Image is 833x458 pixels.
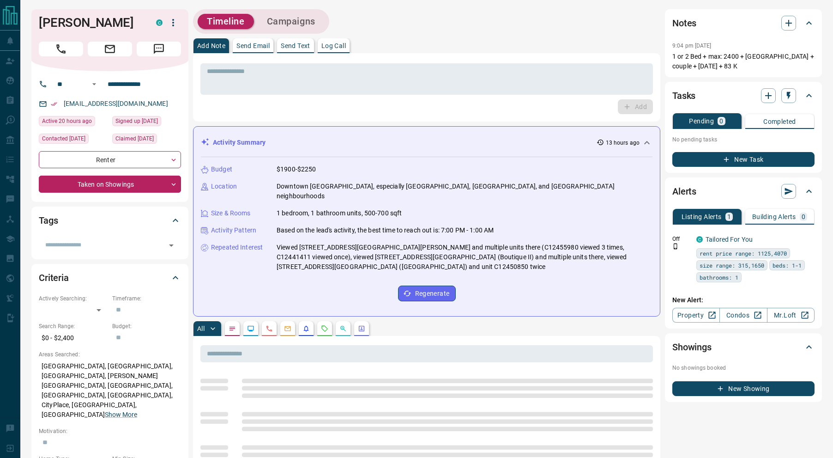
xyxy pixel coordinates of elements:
span: Call [39,42,83,56]
p: Downtown [GEOGRAPHIC_DATA], especially [GEOGRAPHIC_DATA], [GEOGRAPHIC_DATA], and [GEOGRAPHIC_DATA... [277,182,652,201]
span: Active 20 hours ago [42,116,92,126]
span: Signed up [DATE] [115,116,158,126]
svg: Calls [266,325,273,332]
div: Alerts [672,180,815,202]
h2: Alerts [672,184,696,199]
p: [GEOGRAPHIC_DATA], [GEOGRAPHIC_DATA], [GEOGRAPHIC_DATA], [PERSON_NAME][GEOGRAPHIC_DATA], [GEOGRAP... [39,359,181,422]
svg: Emails [284,325,291,332]
span: Claimed [DATE] [115,134,154,143]
p: Activity Pattern [211,226,256,235]
button: Show More [105,410,137,420]
p: Building Alerts [752,214,796,220]
p: 1 bedroom, 1 bathroom units, 500-700 sqft [277,208,402,218]
p: Viewed [STREET_ADDRESS][GEOGRAPHIC_DATA][PERSON_NAME] and multiple units there (C12455980 viewed ... [277,243,652,272]
p: Based on the lead's activity, the best time to reach out is: 7:00 PM - 1:00 AM [277,226,494,235]
div: condos.ca [696,236,703,243]
p: Repeated Interest [211,243,263,252]
p: Send Email [236,43,270,49]
svg: Requests [321,325,328,332]
p: Budget [211,165,232,174]
p: Motivation: [39,427,181,435]
svg: Push Notification Only [672,243,679,250]
a: Mr.Loft [767,308,815,323]
p: $0 - $2,400 [39,330,108,346]
p: 9:04 pm [DATE] [672,43,712,49]
h2: Notes [672,16,696,31]
p: 1 or 2 Bed + max: 2400 + [GEOGRAPHIC_DATA] + couple + [DATE] + 83 K [672,52,815,71]
p: Search Range: [39,322,108,330]
p: Size & Rooms [211,208,251,218]
p: Actively Searching: [39,294,108,303]
p: Log Call [321,43,346,49]
p: No pending tasks [672,133,815,147]
button: Campaigns [258,14,325,29]
button: New Task [672,152,815,167]
p: All [197,325,205,332]
div: Showings [672,336,815,358]
p: Listing Alerts [682,214,722,220]
svg: Agent Actions [358,325,365,332]
p: 0 [802,214,805,220]
span: rent price range: 1125,4070 [700,249,787,258]
div: Mon Oct 13 2025 [39,116,108,129]
p: Areas Searched: [39,350,181,359]
h1: [PERSON_NAME] [39,15,142,30]
span: Contacted [DATE] [42,134,85,143]
button: Timeline [198,14,254,29]
div: Thu Jul 28 2022 [39,134,108,147]
div: Renter [39,151,181,168]
span: size range: 315,1650 [700,261,764,270]
button: New Showing [672,381,815,396]
svg: Lead Browsing Activity [247,325,254,332]
p: Off [672,235,691,243]
div: Tasks [672,85,815,107]
span: Email [88,42,132,56]
p: Pending [689,118,714,124]
button: Open [89,79,100,90]
p: New Alert: [672,295,815,305]
a: [EMAIL_ADDRESS][DOMAIN_NAME] [64,100,168,107]
p: Send Text [281,43,310,49]
div: Criteria [39,267,181,289]
p: Location [211,182,237,191]
span: Message [137,42,181,56]
p: No showings booked [672,364,815,372]
button: Open [165,239,178,252]
p: Budget: [112,322,181,330]
p: 1 [727,214,731,220]
span: beds: 1-1 [773,261,802,270]
div: Wed Jul 27 2022 [112,134,181,147]
p: $1900-$2250 [277,165,316,174]
div: Notes [672,12,815,34]
a: Property [672,308,720,323]
h2: Tasks [672,88,695,103]
p: Activity Summary [213,138,266,147]
svg: Notes [229,325,236,332]
h2: Showings [672,340,712,354]
span: bathrooms: 1 [700,273,738,282]
div: condos.ca [156,19,163,26]
a: Condos [719,308,767,323]
p: Completed [763,118,796,125]
div: Wed Jul 20 2022 [112,116,181,129]
p: 13 hours ago [606,139,640,147]
h2: Tags [39,213,58,228]
svg: Listing Alerts [302,325,310,332]
p: Timeframe: [112,294,181,303]
div: Taken on Showings [39,176,181,193]
p: Add Note [197,43,225,49]
div: Tags [39,209,181,232]
svg: Email Verified [51,101,57,107]
h2: Criteria [39,270,69,285]
a: Tailored For You [706,236,753,243]
svg: Opportunities [339,325,347,332]
p: 0 [719,118,723,124]
button: Regenerate [398,286,456,301]
div: Activity Summary13 hours ago [201,134,652,151]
